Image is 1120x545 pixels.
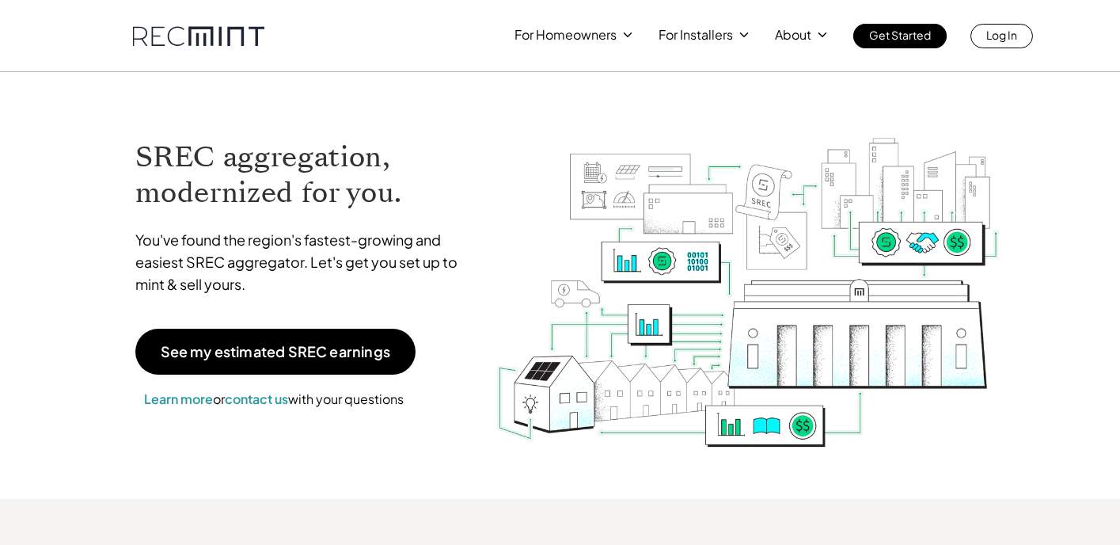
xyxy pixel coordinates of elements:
p: Log In [986,24,1017,46]
p: You've found the region's fastest-growing and easiest SREC aggregator. Let's get you set up to mi... [135,229,473,295]
a: See my estimated SREC earnings [135,329,416,375]
p: For Homeowners [514,24,617,46]
p: or with your questions [135,389,412,410]
p: See my estimated SREC earnings [161,345,390,359]
img: RECmint value cycle [495,96,1000,452]
p: About [775,24,811,46]
a: Learn more [144,391,213,407]
p: Get Started [869,24,931,46]
a: Log In [970,24,1033,48]
h1: SREC aggregation, modernized for you. [135,139,473,211]
a: contact us [225,391,288,407]
p: For Installers [659,24,733,46]
a: Get Started [853,24,947,48]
